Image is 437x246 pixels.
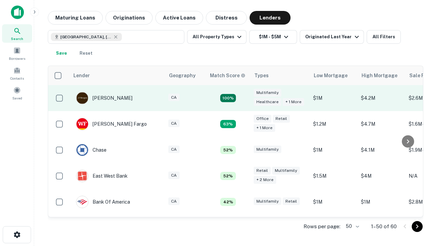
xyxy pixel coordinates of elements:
[105,11,153,25] button: Originations
[357,111,405,137] td: $4.7M
[310,66,357,85] th: Low Mortgage
[168,197,180,205] div: CA
[210,72,245,79] div: Capitalize uses an advanced AI algorithm to match your search with the best lender. The match sco...
[210,72,244,79] h6: Match Score
[357,215,405,241] td: $4.5M
[10,76,24,81] span: Contacts
[169,71,196,80] div: Geography
[12,95,22,101] span: Saved
[69,66,165,85] th: Lender
[254,89,281,97] div: Multifamily
[2,44,32,63] a: Borrowers
[76,196,88,208] img: picture
[220,146,236,154] div: Matching Properties: 5, hasApolloMatch: undefined
[48,11,103,25] button: Maturing Loans
[254,167,271,175] div: Retail
[310,137,357,163] td: $1M
[249,30,297,44] button: $1M - $5M
[51,46,72,60] button: Save your search to get updates of matches that match your search criteria.
[76,144,107,156] div: Chase
[304,222,340,231] p: Rows per page:
[155,11,203,25] button: Active Loans
[48,30,184,44] button: [GEOGRAPHIC_DATA], [GEOGRAPHIC_DATA], [GEOGRAPHIC_DATA]
[310,189,357,215] td: $1M
[254,176,276,184] div: + 2 more
[343,221,360,231] div: 50
[2,84,32,102] a: Saved
[273,115,290,123] div: Retail
[310,163,357,189] td: $1.5M
[9,56,25,61] span: Borrowers
[206,66,250,85] th: Capitalize uses an advanced AI algorithm to match your search with the best lender. The match sco...
[168,172,180,179] div: CA
[357,137,405,163] td: $4.1M
[371,222,397,231] p: 1–50 of 60
[76,144,88,156] img: picture
[254,146,281,153] div: Multifamily
[362,71,397,80] div: High Mortgage
[254,71,269,80] div: Types
[283,98,304,106] div: + 1 more
[206,11,247,25] button: Distress
[272,167,300,175] div: Multifamily
[168,120,180,127] div: CA
[165,66,206,85] th: Geography
[76,118,88,130] img: picture
[283,197,300,205] div: Retail
[220,198,236,206] div: Matching Properties: 4, hasApolloMatch: undefined
[310,215,357,241] td: $1.4M
[76,170,128,182] div: East West Bank
[76,118,147,130] div: [PERSON_NAME] Fargo
[357,163,405,189] td: $4M
[314,71,348,80] div: Low Mortgage
[11,36,23,41] span: Search
[60,34,112,40] span: [GEOGRAPHIC_DATA], [GEOGRAPHIC_DATA], [GEOGRAPHIC_DATA]
[220,94,236,102] div: Matching Properties: 17, hasApolloMatch: undefined
[310,85,357,111] td: $1M
[76,92,88,104] img: picture
[75,46,97,60] button: Reset
[73,71,90,80] div: Lender
[300,30,364,44] button: Originated Last Year
[250,66,310,85] th: Types
[168,146,180,153] div: CA
[2,24,32,43] a: Search
[220,120,236,128] div: Matching Properties: 6, hasApolloMatch: undefined
[250,11,291,25] button: Lenders
[11,5,24,19] img: capitalize-icon.png
[254,115,271,123] div: Office
[2,64,32,82] a: Contacts
[357,85,405,111] td: $4.2M
[357,189,405,215] td: $1M
[412,221,423,232] button: Go to next page
[367,30,401,44] button: All Filters
[76,170,88,182] img: picture
[220,172,236,180] div: Matching Properties: 5, hasApolloMatch: undefined
[254,124,275,132] div: + 1 more
[254,197,281,205] div: Multifamily
[187,30,246,44] button: All Property Types
[357,66,405,85] th: High Mortgage
[305,33,361,41] div: Originated Last Year
[310,111,357,137] td: $1.2M
[403,191,437,224] iframe: Chat Widget
[76,196,130,208] div: Bank Of America
[76,92,132,104] div: [PERSON_NAME]
[254,98,281,106] div: Healthcare
[168,94,180,101] div: CA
